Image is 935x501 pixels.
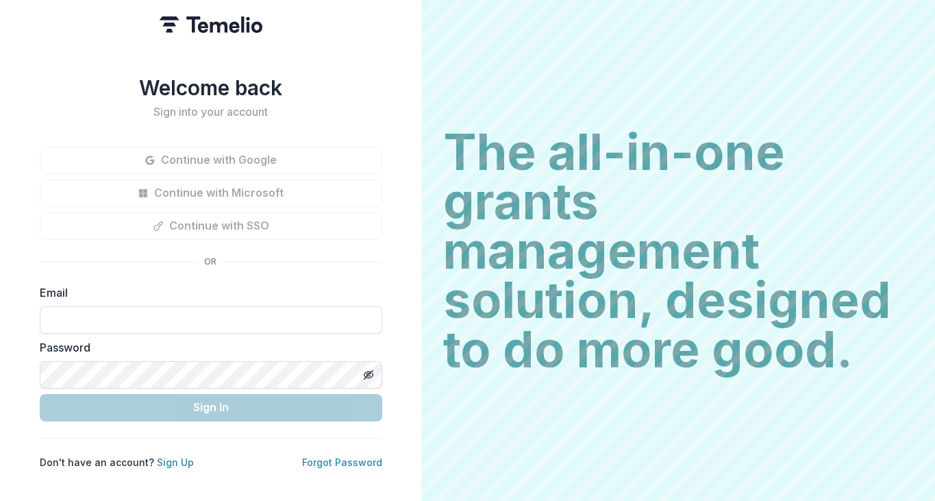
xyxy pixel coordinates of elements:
img: Temelio [160,16,262,33]
a: Sign Up [157,456,194,468]
label: Email [40,284,374,301]
p: Don't have an account? [40,455,194,469]
h2: Sign into your account [40,106,382,119]
button: Continue with SSO [40,212,382,240]
button: Continue with Google [40,147,382,174]
button: Sign In [40,394,382,421]
button: Continue with Microsoft [40,180,382,207]
a: Forgot Password [302,456,382,468]
h1: Welcome back [40,75,382,100]
label: Password [40,339,374,356]
button: Toggle password visibility [358,364,379,386]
